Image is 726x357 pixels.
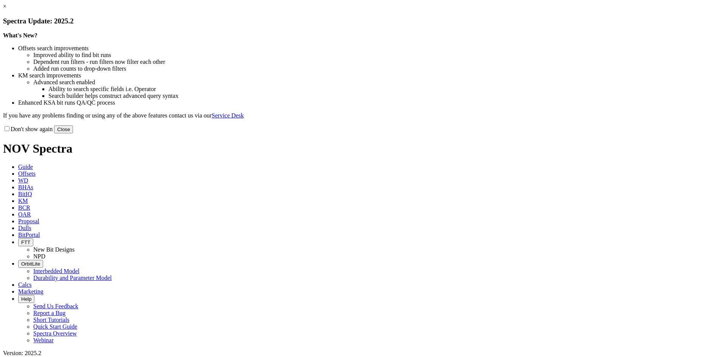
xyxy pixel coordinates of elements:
a: × [3,3,6,9]
span: OAR [18,211,31,218]
span: BitPortal [18,232,40,238]
li: Improved ability to find bit runs [33,52,723,59]
span: Calcs [18,281,32,288]
span: Offsets [18,170,36,177]
li: Dependent run filters - run filters now filter each other [33,59,723,65]
strong: What's New? [3,32,37,39]
li: Advanced search enabled [33,79,723,86]
span: BCR [18,204,30,211]
span: FTT [21,240,30,245]
h3: Spectra Update: 2025.2 [3,17,723,25]
span: OrbitLite [21,261,40,267]
input: Don't show again [5,126,9,131]
span: BitIQ [18,191,32,197]
a: Service Desk [212,112,244,119]
h1: NOV Spectra [3,142,723,156]
li: Offsets search improvements [18,45,723,52]
div: Version: 2025.2 [3,350,723,357]
li: Enhanced KSA bit runs QA/QC process [18,99,723,106]
span: BHAs [18,184,33,190]
span: Marketing [18,288,43,295]
li: Added run counts to drop-down filters [33,65,723,72]
a: Spectra Overview [33,330,77,337]
a: Webinar [33,337,54,343]
span: Dulls [18,225,31,231]
li: KM search improvements [18,72,723,79]
a: Send Us Feedback [33,303,78,309]
a: NPD [33,253,45,260]
label: Don't show again [3,126,53,132]
a: Report a Bug [33,310,65,316]
a: Durability and Parameter Model [33,275,112,281]
span: Help [21,296,31,302]
button: Close [54,125,73,133]
a: Short Tutorials [33,317,70,323]
a: Interbedded Model [33,268,79,274]
span: KM [18,198,28,204]
a: Quick Start Guide [33,323,77,330]
li: Search builder helps construct advanced query syntax [48,93,723,99]
p: If you have any problems finding or using any of the above features contact us via our [3,112,723,119]
li: Ability to search specific fields i.e. Operator [48,86,723,93]
a: New Bit Designs [33,246,74,253]
span: Proposal [18,218,39,224]
span: Guide [18,164,33,170]
span: WD [18,177,28,184]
